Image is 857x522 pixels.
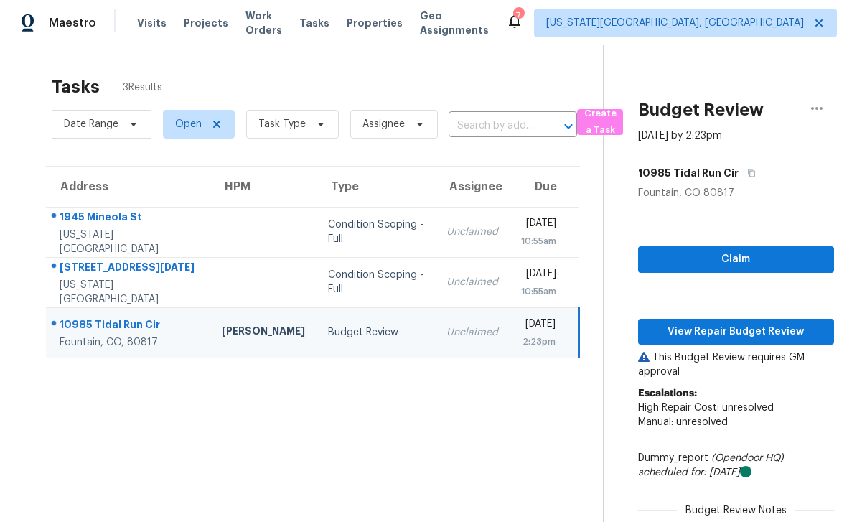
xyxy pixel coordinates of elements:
[521,335,556,349] div: 2:23pm
[638,388,697,399] b: Escalations:
[210,167,317,207] th: HPM
[347,16,403,30] span: Properties
[60,317,199,335] div: 10985 Tidal Run Cir
[638,467,740,477] i: scheduled for: [DATE]
[577,109,623,135] button: Create a Task
[49,16,96,30] span: Maestro
[650,251,823,269] span: Claim
[513,9,523,23] div: 7
[638,350,834,379] p: This Budget Review requires GM approval
[52,80,100,94] h2: Tasks
[328,325,423,340] div: Budget Review
[137,16,167,30] span: Visits
[638,129,722,143] div: [DATE] by 2:23pm
[558,116,579,136] button: Open
[446,325,498,340] div: Unclaimed
[677,503,795,518] span: Budget Review Notes
[510,167,579,207] th: Due
[299,18,329,28] span: Tasks
[638,103,764,117] h2: Budget Review
[64,117,118,131] span: Date Range
[184,16,228,30] span: Projects
[521,266,556,284] div: [DATE]
[638,403,774,413] span: High Repair Cost: unresolved
[362,117,405,131] span: Assignee
[446,275,498,289] div: Unclaimed
[175,117,202,131] span: Open
[328,218,423,246] div: Condition Scoping - Full
[60,278,199,307] div: [US_STATE][GEOGRAPHIC_DATA]
[638,451,834,480] div: Dummy_report
[546,16,804,30] span: [US_STATE][GEOGRAPHIC_DATA], [GEOGRAPHIC_DATA]
[638,319,834,345] button: View Repair Budget Review
[650,323,823,341] span: View Repair Budget Review
[638,246,834,273] button: Claim
[245,9,282,37] span: Work Orders
[521,216,556,234] div: [DATE]
[638,186,834,200] div: Fountain, CO 80817
[521,234,556,248] div: 10:55am
[420,9,489,37] span: Geo Assignments
[258,117,306,131] span: Task Type
[446,225,498,239] div: Unclaimed
[521,284,556,299] div: 10:55am
[521,317,556,335] div: [DATE]
[60,335,199,350] div: Fountain, CO, 80817
[222,324,305,342] div: [PERSON_NAME]
[46,167,210,207] th: Address
[638,417,728,427] span: Manual: unresolved
[60,260,199,278] div: [STREET_ADDRESS][DATE]
[638,166,739,180] h5: 10985 Tidal Run Cir
[60,228,199,256] div: [US_STATE][GEOGRAPHIC_DATA]
[435,167,510,207] th: Assignee
[123,80,162,95] span: 3 Results
[584,106,616,139] span: Create a Task
[328,268,423,297] div: Condition Scoping - Full
[317,167,435,207] th: Type
[739,160,758,186] button: Copy Address
[711,453,784,463] i: (Opendoor HQ)
[449,115,537,137] input: Search by address
[60,210,199,228] div: 1945 Mineola St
